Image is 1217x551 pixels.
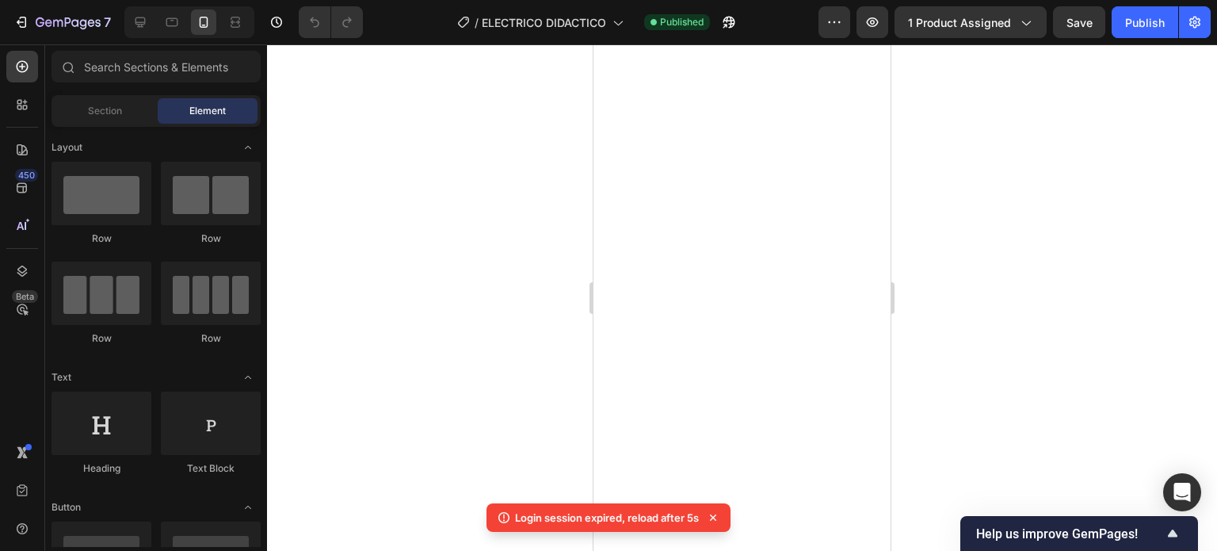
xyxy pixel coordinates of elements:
[482,14,606,31] span: ELECTRICO DIDACTICO
[1112,6,1178,38] button: Publish
[515,510,699,526] p: Login session expired, reload after 5s
[895,6,1047,38] button: 1 product assigned
[88,104,122,118] span: Section
[189,104,226,118] span: Element
[908,14,1011,31] span: 1 product assigned
[161,331,261,346] div: Row
[52,331,151,346] div: Row
[52,461,151,476] div: Heading
[1125,14,1165,31] div: Publish
[52,370,71,385] span: Text
[52,140,82,155] span: Layout
[299,6,363,38] div: Undo/Redo
[161,231,261,246] div: Row
[15,169,38,182] div: 450
[235,495,261,520] span: Toggle open
[976,524,1182,543] button: Show survey - Help us improve GemPages!
[104,13,111,32] p: 7
[660,15,704,29] span: Published
[235,135,261,160] span: Toggle open
[52,51,261,82] input: Search Sections & Elements
[976,526,1163,541] span: Help us improve GemPages!
[52,500,81,515] span: Button
[593,44,891,551] iframe: Design area
[161,461,261,476] div: Text Block
[1163,473,1201,511] div: Open Intercom Messenger
[1066,16,1093,29] span: Save
[475,14,479,31] span: /
[52,231,151,246] div: Row
[235,365,261,390] span: Toggle open
[6,6,118,38] button: 7
[12,290,38,303] div: Beta
[1053,6,1105,38] button: Save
